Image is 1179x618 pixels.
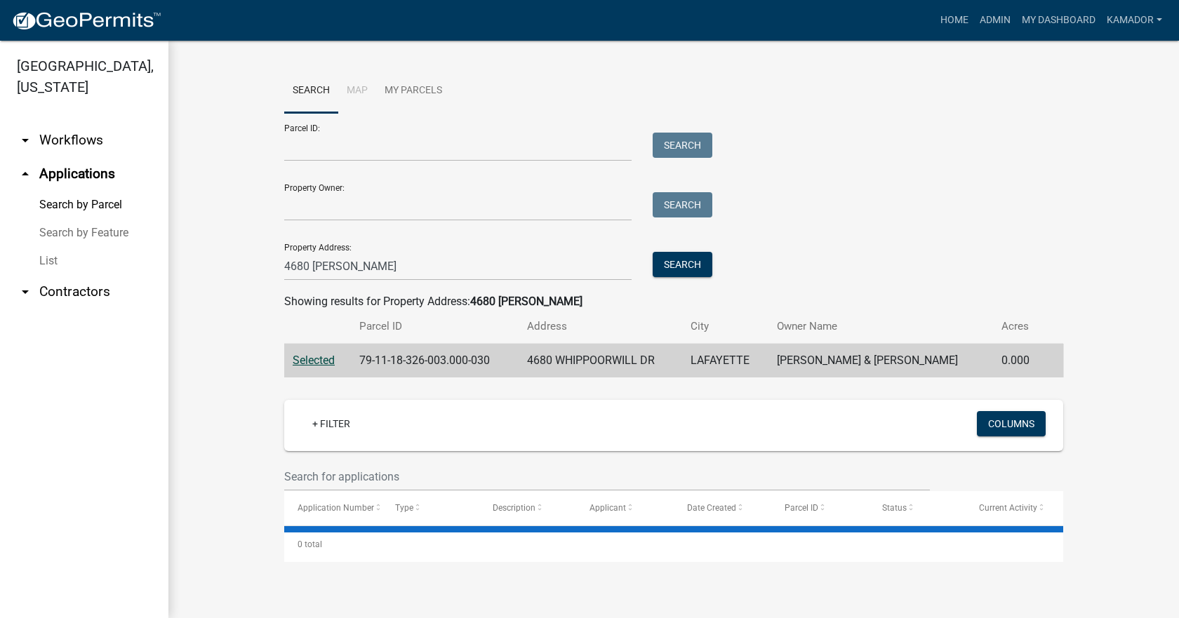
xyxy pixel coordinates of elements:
[979,503,1037,513] span: Current Activity
[395,503,413,513] span: Type
[1016,7,1101,34] a: My Dashboard
[653,133,712,158] button: Search
[653,192,712,217] button: Search
[376,69,451,114] a: My Parcels
[493,503,535,513] span: Description
[682,344,768,378] td: LAFAYETTE
[687,503,736,513] span: Date Created
[298,503,374,513] span: Application Number
[771,491,869,525] datatable-header-cell: Parcel ID
[935,7,974,34] a: Home
[351,344,518,378] td: 79-11-18-326-003.000-030
[293,354,335,367] a: Selected
[682,310,768,343] th: City
[470,295,582,308] strong: 4680 [PERSON_NAME]
[284,491,382,525] datatable-header-cell: Application Number
[993,344,1044,378] td: 0.000
[284,462,930,491] input: Search for applications
[382,491,479,525] datatable-header-cell: Type
[882,503,907,513] span: Status
[768,344,993,378] td: [PERSON_NAME] & [PERSON_NAME]
[284,527,1063,562] div: 0 total
[768,310,993,343] th: Owner Name
[653,252,712,277] button: Search
[284,69,338,114] a: Search
[576,491,674,525] datatable-header-cell: Applicant
[479,491,577,525] datatable-header-cell: Description
[993,310,1044,343] th: Acres
[674,491,771,525] datatable-header-cell: Date Created
[589,503,626,513] span: Applicant
[785,503,818,513] span: Parcel ID
[301,411,361,436] a: + Filter
[17,283,34,300] i: arrow_drop_down
[966,491,1063,525] datatable-header-cell: Current Activity
[519,344,683,378] td: 4680 WHIPPOORWILL DR
[869,491,966,525] datatable-header-cell: Status
[284,293,1063,310] div: Showing results for Property Address:
[974,7,1016,34] a: Admin
[17,166,34,182] i: arrow_drop_up
[977,411,1046,436] button: Columns
[519,310,683,343] th: Address
[17,132,34,149] i: arrow_drop_down
[351,310,518,343] th: Parcel ID
[1101,7,1168,34] a: Kamador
